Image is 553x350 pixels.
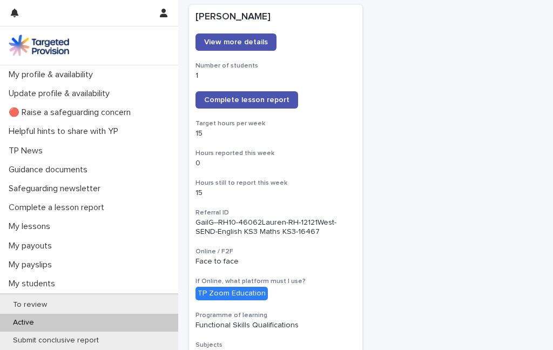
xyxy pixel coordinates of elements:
[195,321,356,330] p: Functional Skills Qualifications
[195,179,356,187] h3: Hours still to report this week
[195,62,356,70] h3: Number of students
[4,318,43,327] p: Active
[195,189,356,198] p: 15
[4,165,96,175] p: Guidance documents
[4,89,118,99] p: Update profile & availability
[4,241,60,251] p: My payouts
[195,208,356,217] h3: Referral ID
[4,300,56,309] p: To review
[4,184,109,194] p: Safeguarding newsletter
[195,287,268,300] div: TP Zoom Education
[4,126,127,137] p: Helpful hints to share with YP
[195,11,356,23] p: [PERSON_NAME]
[195,71,356,80] p: 1
[204,38,268,46] span: View more details
[195,247,356,256] h3: Online / F2F
[195,218,356,237] p: GailG--RH10-46062Lauren-RH-12121West-SEND-English KS3 Maths KS3-16467
[4,279,64,289] p: My students
[195,159,356,168] p: 0
[195,277,356,286] h3: If Online, what platform must I use?
[195,149,356,158] h3: Hours reported this week
[9,35,69,56] img: M5nRWzHhSzIhMunXDL62
[195,311,356,320] h3: Programme of learning
[4,70,102,80] p: My profile & availability
[4,336,107,345] p: Submit conclusive report
[4,260,60,270] p: My payslips
[195,341,356,349] h3: Subjects
[4,146,51,156] p: TP News
[4,221,59,232] p: My lessons
[204,96,289,104] span: Complete lesson report
[195,91,298,109] a: Complete lesson report
[195,119,356,128] h3: Target hours per week
[4,107,139,118] p: 🔴 Raise a safeguarding concern
[195,257,356,266] p: Face to face
[4,203,113,213] p: Complete a lesson report
[195,129,356,138] p: 15
[195,33,276,51] a: View more details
